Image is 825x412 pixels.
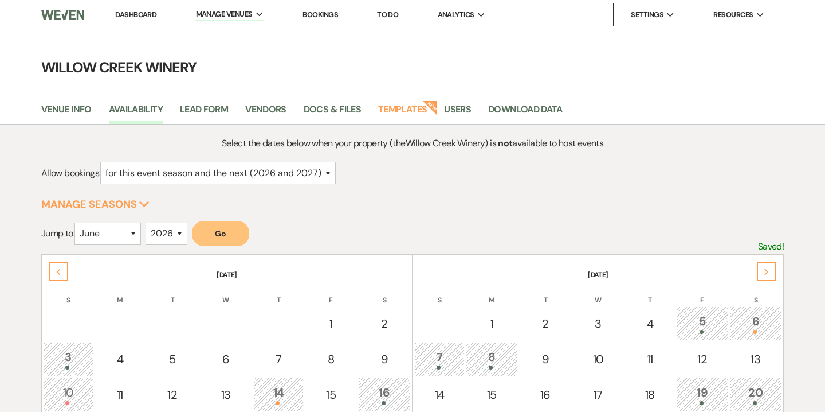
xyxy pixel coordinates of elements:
div: 10 [49,384,87,405]
button: Go [192,221,249,246]
img: Weven Logo [41,3,84,27]
div: 13 [206,386,246,403]
div: 16 [525,386,565,403]
div: 14 [260,384,297,405]
div: 19 [682,384,721,405]
a: Venue Info [41,102,92,124]
div: 12 [682,351,721,368]
th: S [358,281,411,305]
div: 4 [101,351,139,368]
div: 15 [472,386,511,403]
div: 1 [472,315,511,332]
span: Analytics [438,9,474,21]
a: Docs & Files [304,102,361,124]
a: To Do [377,10,398,20]
div: 8 [311,351,350,368]
div: 12 [153,386,192,403]
a: Vendors [245,102,286,124]
div: 5 [153,351,192,368]
div: 3 [49,348,87,370]
th: F [676,281,728,305]
div: 15 [311,386,350,403]
span: Resources [713,9,753,21]
div: 11 [631,351,669,368]
div: 14 [421,386,458,403]
a: Dashboard [115,10,156,20]
div: 2 [364,315,404,332]
th: T [624,281,675,305]
div: 5 [682,313,721,334]
a: Lead Form [180,102,228,124]
th: S [414,281,465,305]
div: 20 [736,384,776,405]
strong: not [498,137,512,149]
th: [DATE] [43,256,411,280]
strong: New [423,99,439,115]
div: 11 [101,386,139,403]
a: Templates [378,102,427,124]
th: T [253,281,304,305]
div: 1 [311,315,350,332]
th: T [519,281,572,305]
a: Users [444,102,471,124]
div: 6 [736,313,776,334]
div: 7 [421,348,458,370]
div: 9 [525,351,565,368]
th: M [95,281,145,305]
div: 2 [525,315,565,332]
th: F [305,281,356,305]
span: Jump to: [41,227,74,239]
button: Manage Seasons [41,199,150,209]
p: Saved! [758,239,784,254]
div: 13 [736,351,776,368]
div: 8 [472,348,511,370]
th: M [466,281,517,305]
span: Manage Venues [196,9,253,20]
div: 3 [579,315,617,332]
div: 6 [206,351,246,368]
th: S [729,281,782,305]
th: W [573,281,623,305]
a: Availability [109,102,163,124]
div: 16 [364,384,404,405]
div: 9 [364,351,404,368]
th: [DATE] [414,256,782,280]
p: Select the dates below when your property (the Willow Creek Winery ) is available to host events [134,136,691,151]
th: T [147,281,198,305]
th: S [43,281,93,305]
th: W [199,281,252,305]
div: 18 [631,386,669,403]
span: Settings [631,9,663,21]
div: 17 [579,386,617,403]
a: Download Data [488,102,563,124]
div: 7 [260,351,297,368]
a: Bookings [302,10,338,20]
div: 4 [631,315,669,332]
div: 10 [579,351,617,368]
span: Allow bookings: [41,167,100,179]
